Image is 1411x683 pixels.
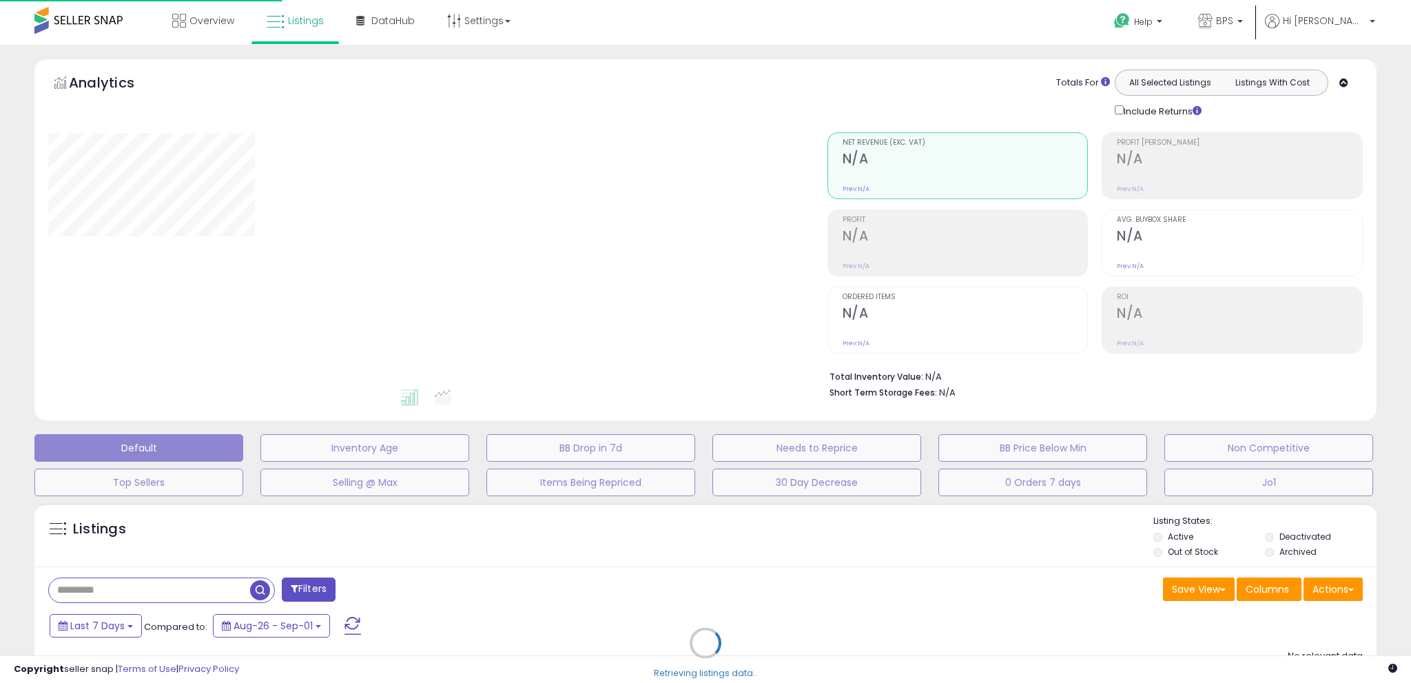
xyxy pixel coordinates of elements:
li: N/A [830,367,1353,384]
button: Selling @ Max [260,469,469,496]
a: Help [1103,2,1176,45]
i: Get Help [1113,12,1131,30]
div: seller snap | | [14,663,239,676]
button: Listings With Cost [1221,74,1324,92]
span: Hi [PERSON_NAME] [1283,14,1366,28]
button: 30 Day Decrease [712,469,921,496]
span: ROI [1117,294,1362,301]
h2: N/A [1117,151,1362,170]
h5: Analytics [69,73,161,96]
small: Prev: N/A [1117,339,1144,347]
small: Prev: N/A [843,262,869,270]
button: Inventory Age [260,434,469,462]
span: Help [1134,16,1153,28]
span: Profit [843,216,1088,224]
b: Short Term Storage Fees: [830,387,937,398]
button: BB Price Below Min [938,434,1147,462]
span: N/A [939,386,956,399]
button: Items Being Repriced [486,469,695,496]
small: Prev: N/A [1117,262,1144,270]
div: Include Returns [1104,103,1218,119]
span: Avg. Buybox Share [1117,216,1362,224]
span: Listings [288,14,324,28]
h2: N/A [1117,305,1362,324]
a: Hi [PERSON_NAME] [1265,14,1375,45]
span: Profit [PERSON_NAME] [1117,139,1362,147]
button: All Selected Listings [1119,74,1222,92]
button: Default [34,434,243,462]
span: BPS [1216,14,1233,28]
small: Prev: N/A [1117,185,1144,193]
b: Total Inventory Value: [830,371,923,383]
h2: N/A [1117,228,1362,247]
span: Ordered Items [843,294,1088,301]
strong: Copyright [14,662,64,675]
span: Overview [189,14,234,28]
h2: N/A [843,305,1088,324]
button: BB Drop in 7d [486,434,695,462]
small: Prev: N/A [843,339,869,347]
button: 0 Orders 7 days [938,469,1147,496]
button: Top Sellers [34,469,243,496]
button: Non Competitive [1164,434,1373,462]
span: DataHub [371,14,415,28]
small: Prev: N/A [843,185,869,193]
span: Net Revenue (Exc. VAT) [843,139,1088,147]
button: Jo1 [1164,469,1373,496]
button: Needs to Reprice [712,434,921,462]
h2: N/A [843,151,1088,170]
h2: N/A [843,228,1088,247]
div: Totals For [1056,77,1110,90]
div: Retrieving listings data.. [654,667,757,680]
